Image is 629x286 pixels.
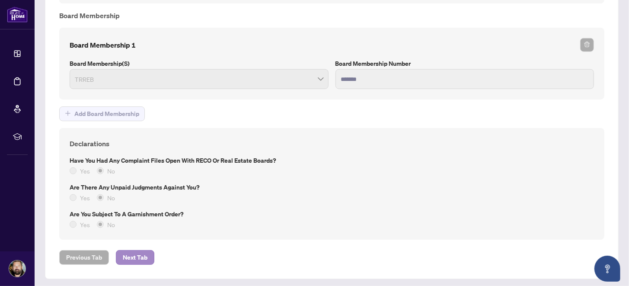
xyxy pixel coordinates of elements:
button: Add Board Membership [59,106,145,121]
span: No [104,220,118,229]
button: Previous Tab [59,250,109,265]
label: Have you had any complaint files open with RECO or Real Estate Boards? [70,156,594,165]
span: Yes [77,166,93,176]
span: Yes [77,193,93,202]
h4: Board Membership 1 [70,40,136,50]
h4: Board Membership [59,10,604,21]
span: TRREB [75,71,323,87]
img: logo [7,6,28,22]
span: No [104,193,118,202]
img: Profile Icon [9,260,26,277]
button: Next Tab [116,250,154,265]
span: No [104,166,118,176]
label: Board Membership Number [335,59,594,68]
h4: Declarations [70,138,594,149]
span: Yes [77,220,93,229]
label: Board Membership(s) [70,59,329,68]
label: Are you subject to a Garnishment Order? [70,209,594,219]
button: Open asap [594,256,620,282]
span: Next Tab [123,251,147,264]
label: Are there any unpaid judgments against you? [70,183,594,192]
